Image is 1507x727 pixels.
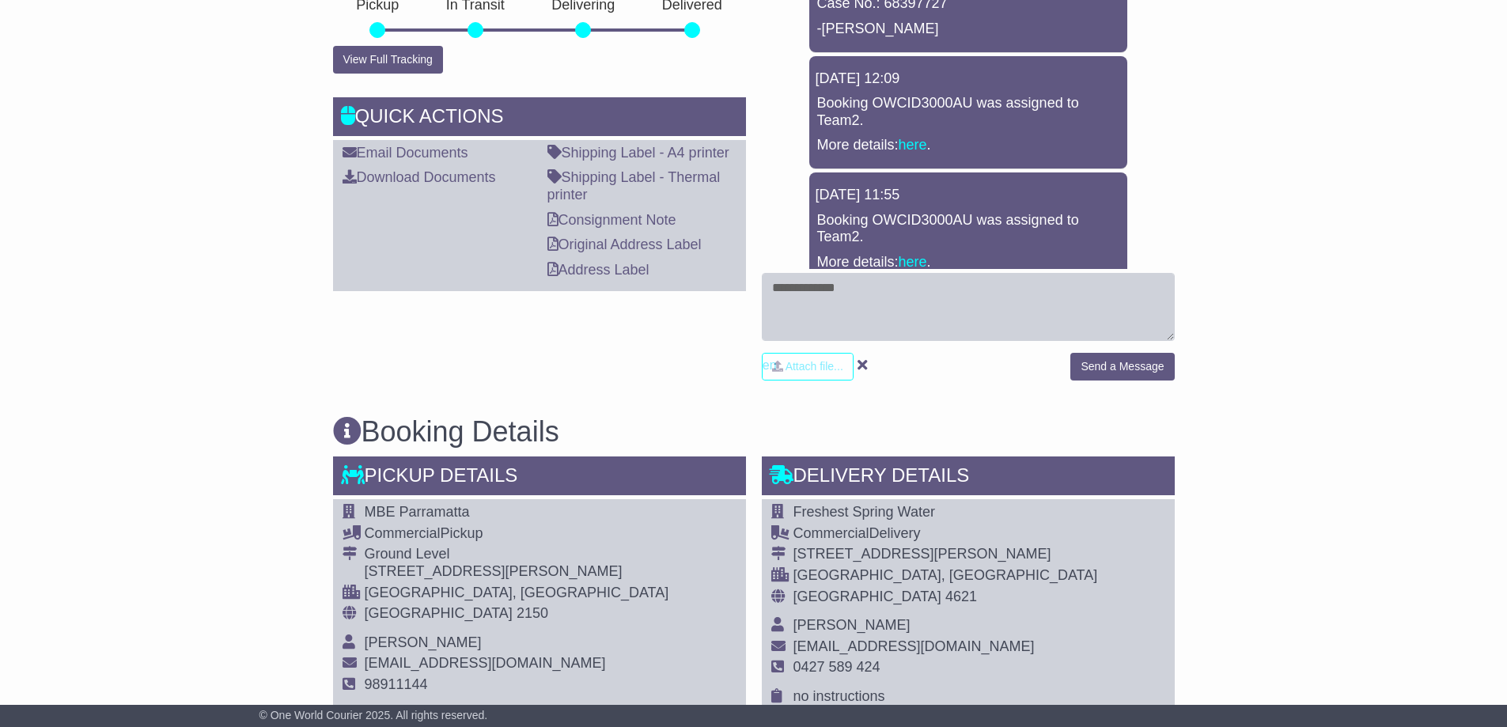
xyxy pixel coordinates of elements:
[333,97,746,140] div: Quick Actions
[259,709,488,721] span: © One World Courier 2025. All rights reserved.
[365,504,470,520] span: MBE Parramatta
[365,525,441,541] span: Commercial
[333,456,746,499] div: Pickup Details
[365,585,669,602] div: [GEOGRAPHIC_DATA], [GEOGRAPHIC_DATA]
[365,525,669,543] div: Pickup
[343,169,496,185] a: Download Documents
[547,169,721,203] a: Shipping Label - Thermal printer
[817,137,1119,154] p: More details: .
[333,416,1175,448] h3: Booking Details
[517,605,548,621] span: 2150
[365,605,513,621] span: [GEOGRAPHIC_DATA]
[793,617,911,633] span: [PERSON_NAME]
[547,212,676,228] a: Consignment Note
[816,187,1121,204] div: [DATE] 11:55
[899,254,927,270] a: here
[547,237,702,252] a: Original Address Label
[793,567,1098,585] div: [GEOGRAPHIC_DATA], [GEOGRAPHIC_DATA]
[817,254,1119,271] p: More details: .
[1070,353,1174,381] button: Send a Message
[365,546,669,563] div: Ground Level
[762,456,1175,499] div: Delivery Details
[793,546,1098,563] div: [STREET_ADDRESS][PERSON_NAME]
[547,145,729,161] a: Shipping Label - A4 printer
[793,638,1035,654] span: [EMAIL_ADDRESS][DOMAIN_NAME]
[547,262,649,278] a: Address Label
[793,589,941,604] span: [GEOGRAPHIC_DATA]
[793,525,1098,543] div: Delivery
[793,688,885,704] span: no instructions
[817,21,1119,38] p: -[PERSON_NAME]
[793,525,869,541] span: Commercial
[816,70,1121,88] div: [DATE] 12:09
[899,137,927,153] a: here
[793,659,880,675] span: 0427 589 424
[945,589,977,604] span: 4621
[365,655,606,671] span: [EMAIL_ADDRESS][DOMAIN_NAME]
[365,563,669,581] div: [STREET_ADDRESS][PERSON_NAME]
[333,46,443,74] button: View Full Tracking
[817,212,1119,246] p: Booking OWCID3000AU was assigned to Team2.
[817,95,1119,129] p: Booking OWCID3000AU was assigned to Team2.
[343,145,468,161] a: Email Documents
[793,504,935,520] span: Freshest Spring Water
[365,634,482,650] span: [PERSON_NAME]
[365,676,428,692] span: 98911144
